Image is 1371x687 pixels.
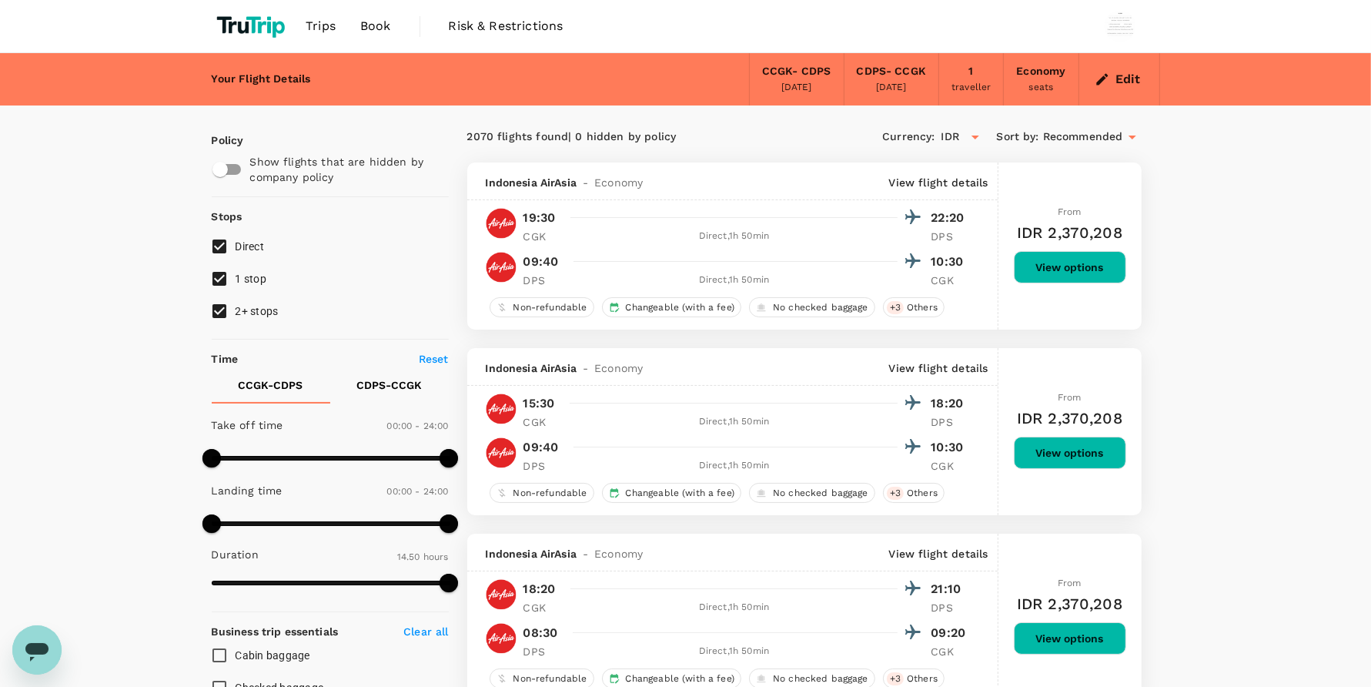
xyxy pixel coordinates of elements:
[403,624,448,639] p: Clear all
[887,487,904,500] span: + 3
[250,154,438,185] p: Show flights that are hidden by company policy
[523,624,558,642] p: 08:30
[236,305,279,317] span: 2+ stops
[1058,206,1082,217] span: From
[507,301,594,314] span: Non-refundable
[1043,129,1123,146] span: Recommended
[523,438,559,457] p: 09:40
[1014,251,1126,283] button: View options
[449,17,563,35] span: Risk & Restrictions
[486,546,577,561] span: Indonesia AirAsia
[236,240,265,253] span: Direct
[931,253,970,271] p: 10:30
[883,483,945,503] div: +3Others
[749,483,875,503] div: No checked baggage
[767,487,874,500] span: No checked baggage
[397,551,449,562] span: 14.50 hours
[486,208,517,239] img: QZ
[594,360,643,376] span: Economy
[931,414,970,430] p: DPS
[486,623,517,654] img: QZ
[781,80,812,96] div: [DATE]
[1058,392,1082,403] span: From
[602,483,741,503] div: Changeable (with a fee)
[571,644,898,659] div: Direct , 1h 50min
[901,487,944,500] span: Others
[212,9,294,43] img: TruTrip logo
[882,129,935,146] span: Currency :
[212,210,242,223] strong: Stops
[931,458,970,474] p: CGK
[577,175,594,190] span: -
[486,394,517,424] img: QZ
[239,377,303,393] p: CCGK - CDPS
[486,437,517,468] img: QZ
[212,417,283,433] p: Take off time
[594,175,643,190] span: Economy
[571,229,898,244] div: Direct , 1h 50min
[523,209,556,227] p: 19:30
[857,63,927,80] div: CDPS - CCGK
[749,297,875,317] div: No checked baggage
[767,301,874,314] span: No checked baggage
[887,672,904,685] span: + 3
[889,546,988,561] p: View flight details
[571,458,898,474] div: Direct , 1h 50min
[523,394,555,413] p: 15:30
[523,458,562,474] p: DPS
[965,126,986,148] button: Open
[620,487,741,500] span: Changeable (with a fee)
[523,644,562,659] p: DPS
[507,487,594,500] span: Non-refundable
[212,71,311,88] div: Your Flight Details
[486,175,577,190] span: Indonesia AirAsia
[419,351,449,367] p: Reset
[931,580,970,598] p: 21:10
[523,600,562,615] p: CGK
[951,80,991,96] div: traveller
[523,580,556,598] p: 18:20
[889,175,988,190] p: View flight details
[1105,11,1135,42] img: Wisnu Wiranata
[571,273,898,288] div: Direct , 1h 50min
[467,129,804,146] div: 2070 flights found | 0 hidden by policy
[931,624,970,642] p: 09:20
[212,547,259,562] p: Duration
[306,17,336,35] span: Trips
[486,360,577,376] span: Indonesia AirAsia
[571,600,898,615] div: Direct , 1h 50min
[931,394,970,413] p: 18:20
[876,80,907,96] div: [DATE]
[883,297,945,317] div: +3Others
[969,63,974,80] div: 1
[767,672,874,685] span: No checked baggage
[523,253,559,271] p: 09:40
[486,579,517,610] img: QZ
[486,252,517,283] img: QZ
[523,414,562,430] p: CGK
[1014,622,1126,655] button: View options
[577,546,594,561] span: -
[236,273,267,285] span: 1 stop
[387,486,449,497] span: 00:00 - 24:00
[931,273,970,288] p: CGK
[212,625,339,638] strong: Business trip essentials
[1017,220,1122,245] h6: IDR 2,370,208
[523,229,562,244] p: CGK
[523,273,562,288] p: DPS
[620,672,741,685] span: Changeable (with a fee)
[931,438,970,457] p: 10:30
[931,600,970,615] p: DPS
[1014,437,1126,469] button: View options
[212,132,226,148] p: Policy
[1017,406,1122,431] h6: IDR 2,370,208
[594,546,643,561] span: Economy
[1058,578,1082,588] span: From
[236,649,310,662] span: Cabin baggage
[212,483,283,498] p: Landing time
[762,63,831,80] div: CCGK - CDPS
[901,301,944,314] span: Others
[1092,67,1147,92] button: Edit
[889,360,988,376] p: View flight details
[931,209,970,227] p: 22:20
